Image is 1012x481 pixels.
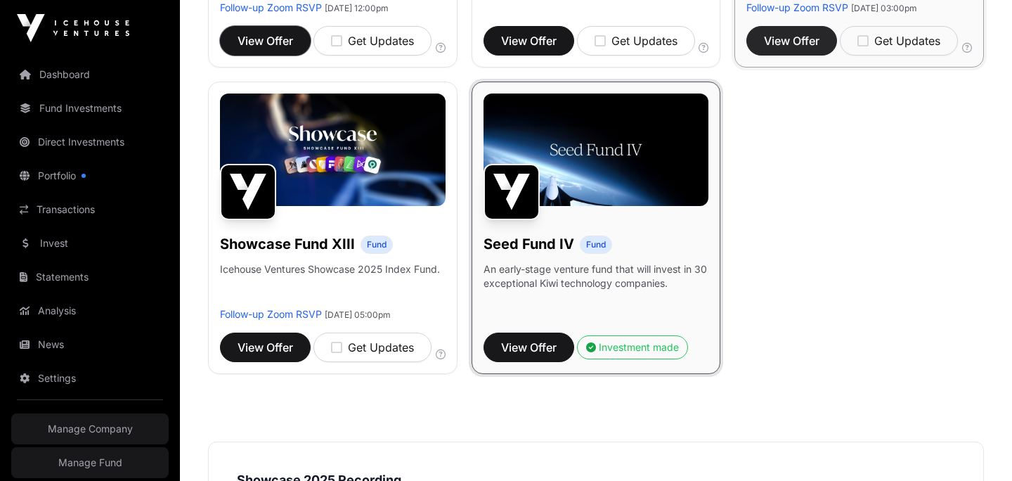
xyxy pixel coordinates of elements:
[11,447,169,478] a: Manage Fund
[325,3,389,13] span: [DATE] 12:00pm
[238,339,293,356] span: View Offer
[484,234,574,254] h1: Seed Fund IV
[11,295,169,326] a: Analysis
[764,32,819,49] span: View Offer
[331,32,414,49] div: Get Updates
[220,262,440,276] p: Icehouse Ventures Showcase 2025 Index Fund.
[484,94,709,206] img: Seed-Fund-4_Banner.jpg
[220,26,311,56] button: View Offer
[746,26,837,56] button: View Offer
[220,164,276,220] img: Showcase Fund XIII
[942,413,1012,481] iframe: Chat Widget
[586,239,606,250] span: Fund
[238,32,293,49] span: View Offer
[484,333,574,362] button: View Offer
[313,333,432,362] button: Get Updates
[367,239,387,250] span: Fund
[11,93,169,124] a: Fund Investments
[11,363,169,394] a: Settings
[11,194,169,225] a: Transactions
[11,127,169,158] a: Direct Investments
[220,1,322,13] a: Follow-up Zoom RSVP
[484,164,540,220] img: Seed Fund IV
[857,32,940,49] div: Get Updates
[313,26,432,56] button: Get Updates
[11,329,169,360] a: News
[840,26,958,56] button: Get Updates
[11,59,169,90] a: Dashboard
[595,32,677,49] div: Get Updates
[851,3,917,13] span: [DATE] 03:00pm
[484,262,709,290] p: An early-stage venture fund that will invest in 30 exceptional Kiwi technology companies.
[577,335,688,359] button: Investment made
[220,308,322,320] a: Follow-up Zoom RSVP
[484,26,574,56] button: View Offer
[17,14,129,42] img: Icehouse Ventures Logo
[331,339,414,356] div: Get Updates
[220,333,311,362] button: View Offer
[746,1,848,13] a: Follow-up Zoom RSVP
[11,228,169,259] a: Invest
[586,340,679,354] div: Investment made
[220,234,355,254] h1: Showcase Fund XIII
[501,339,557,356] span: View Offer
[11,262,169,293] a: Statements
[11,413,169,444] a: Manage Company
[501,32,557,49] span: View Offer
[325,309,391,320] span: [DATE] 05:00pm
[11,160,169,191] a: Portfolio
[220,94,446,206] img: Showcase-Fund-Banner-1.jpg
[577,26,695,56] button: Get Updates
